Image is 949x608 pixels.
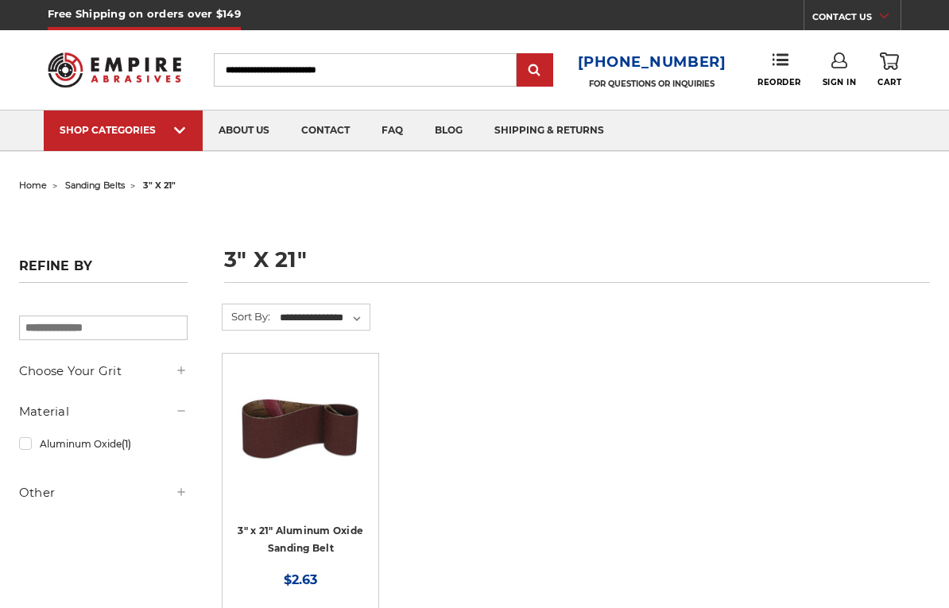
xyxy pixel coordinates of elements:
[419,110,478,151] a: blog
[19,483,188,502] h5: Other
[65,180,125,191] a: sanding belts
[203,110,285,151] a: about us
[60,124,187,136] div: SHOP CATEGORIES
[122,438,131,450] span: (1)
[143,180,176,191] span: 3" x 21"
[877,52,901,87] a: Cart
[237,365,364,492] img: 3" x 21" Aluminum Oxide Sanding Belt
[877,77,901,87] span: Cart
[757,77,801,87] span: Reorder
[19,258,188,283] h5: Refine by
[519,55,551,87] input: Submit
[238,525,363,555] a: 3" x 21" Aluminum Oxide Sanding Belt
[812,8,901,30] a: CONTACT US
[757,52,801,87] a: Reorder
[277,306,370,330] select: Sort By:
[19,362,188,381] h5: Choose Your Grit
[578,51,726,74] a: [PHONE_NUMBER]
[223,304,270,328] label: Sort By:
[284,572,317,587] span: $2.63
[224,249,930,283] h1: 3" x 21"
[19,402,188,421] h5: Material
[578,79,726,89] p: FOR QUESTIONS OR INQUIRIES
[234,365,367,498] a: 3" x 21" Aluminum Oxide Sanding Belt
[19,180,47,191] a: home
[285,110,366,151] a: contact
[48,44,182,96] img: Empire Abrasives
[478,110,620,151] a: shipping & returns
[19,430,188,458] a: Aluminum Oxide
[823,77,857,87] span: Sign In
[366,110,419,151] a: faq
